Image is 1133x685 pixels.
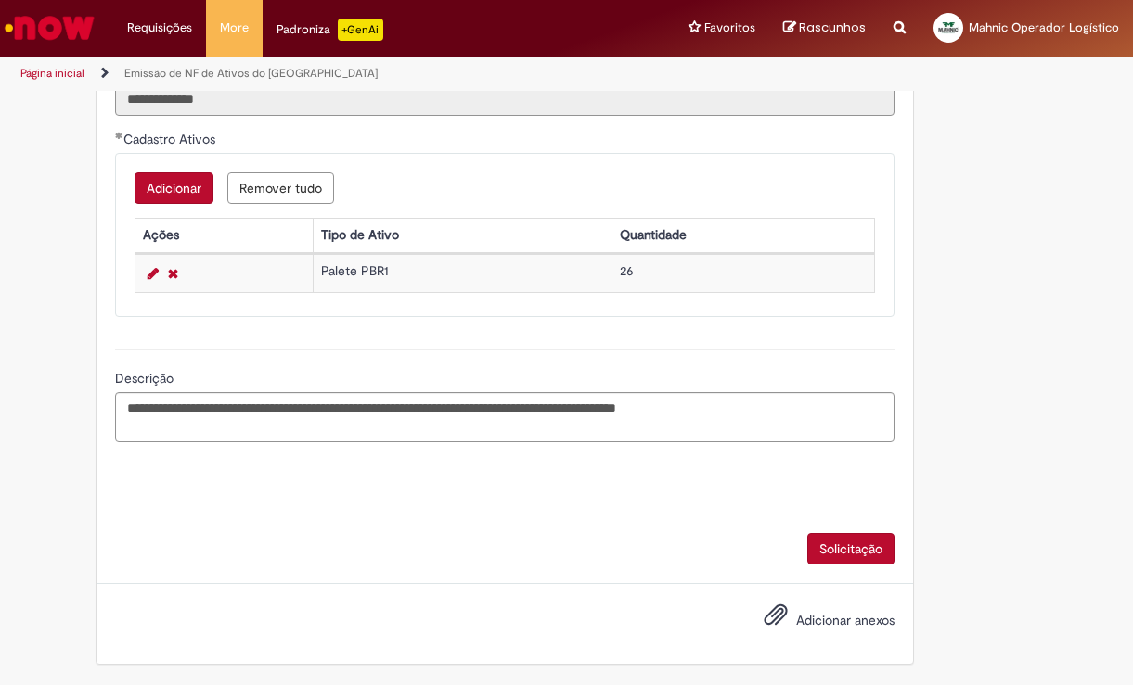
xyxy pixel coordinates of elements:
p: +GenAi [338,19,383,41]
a: Rascunhos [783,19,866,37]
img: ServiceNow [2,9,97,46]
td: 26 [612,254,875,292]
th: Ações [135,218,313,252]
span: Favoritos [704,19,755,37]
span: Obrigatório Preenchido [115,132,123,139]
button: Adicionar anexos [759,598,792,641]
div: Padroniza [277,19,383,41]
a: Editar Linha 1 [143,262,163,285]
button: Remove all rows for Cadastro Ativos [227,172,334,204]
a: Emissão de NF de Ativos do [GEOGRAPHIC_DATA] [124,66,378,81]
th: Quantidade [612,218,875,252]
td: Palete PBR1 [313,254,612,292]
a: Remover linha 1 [163,262,183,285]
a: Página inicial [20,66,84,81]
span: Requisições [127,19,192,37]
button: Solicitação [807,533,895,564]
span: Rascunhos [799,19,866,36]
span: Cadastro Ativos [123,131,219,147]
ul: Trilhas de página [14,57,741,91]
span: Mahnic Operador Logístico [969,19,1119,35]
input: CNPJ da Transportadora [115,84,895,116]
span: Descrição [115,370,177,387]
span: Adicionar anexos [796,612,895,628]
textarea: Descrição [115,392,895,442]
button: Add a row for Cadastro Ativos [135,172,213,204]
span: More [220,19,249,37]
th: Tipo de Ativo [313,218,612,252]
